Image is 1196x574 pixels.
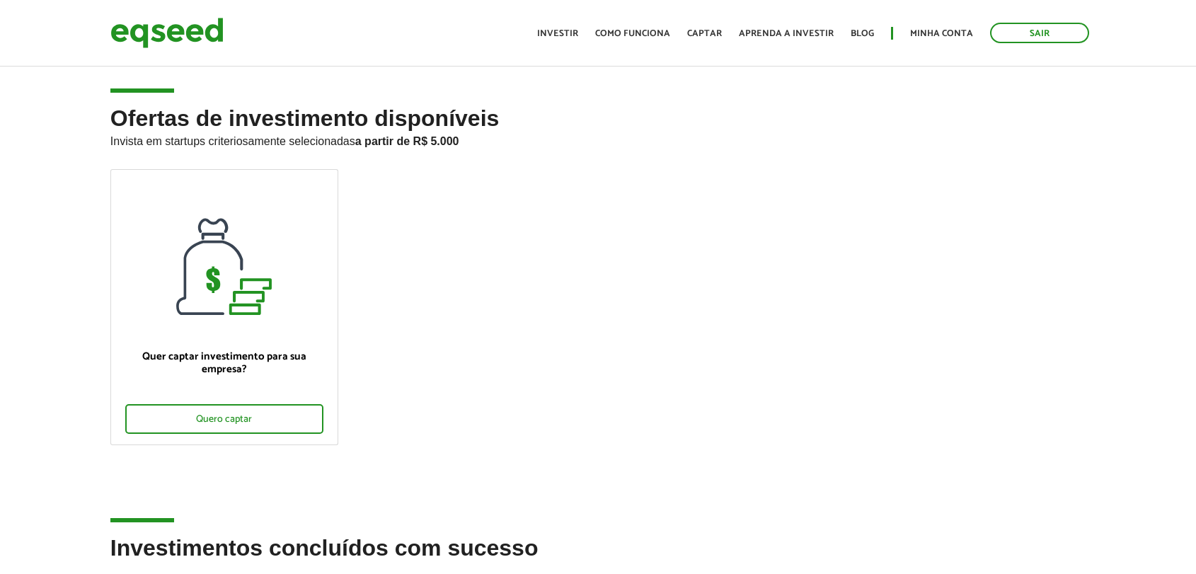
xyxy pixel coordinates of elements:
h2: Ofertas de investimento disponíveis [110,106,1086,169]
img: EqSeed [110,14,224,52]
div: Quero captar [125,404,323,434]
a: Blog [851,29,874,38]
a: Minha conta [910,29,973,38]
p: Invista em startups criteriosamente selecionadas [110,131,1086,148]
a: Captar [687,29,722,38]
a: Sair [990,23,1089,43]
a: Aprenda a investir [739,29,834,38]
a: Como funciona [595,29,670,38]
a: Quer captar investimento para sua empresa? Quero captar [110,169,338,445]
p: Quer captar investimento para sua empresa? [125,350,323,376]
a: Investir [537,29,578,38]
strong: a partir de R$ 5.000 [355,135,459,147]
